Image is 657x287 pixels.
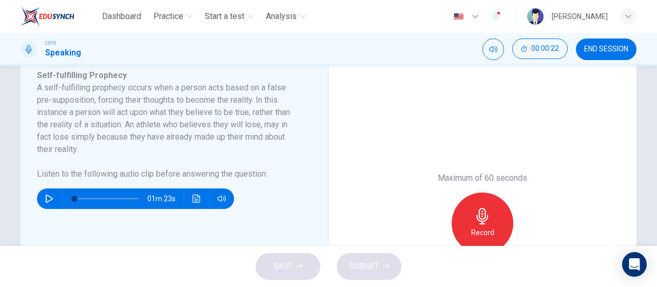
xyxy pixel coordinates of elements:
button: Dashboard [98,7,145,26]
button: Analysis [262,7,310,26]
div: Mute [482,39,504,60]
img: en [452,13,465,21]
h1: Speaking [45,47,81,59]
span: Start a test [205,10,244,23]
div: Open Intercom Messenger [622,252,647,277]
button: Practice [149,7,197,26]
span: 01m 23s [147,188,184,209]
h6: Listen to the following audio clip before answering the question : [37,168,299,180]
h6: A self-fulfilling prophecy occurs when a person acts based on a false pre-supposition, forcing th... [37,82,299,156]
button: Click to see the audio transcription [188,188,205,209]
span: END SESSION [584,45,628,53]
a: EduSynch logo [21,6,98,27]
button: Record [452,193,513,254]
h6: Maximum of 60 seconds [438,172,527,184]
div: [PERSON_NAME] [552,10,608,23]
div: Hide [512,39,568,60]
span: Dashboard [102,10,141,23]
span: Practice [153,10,183,23]
button: Start a test [201,7,258,26]
h6: Record [471,226,494,239]
span: CEFR [45,40,56,47]
span: 00:00:22 [531,45,559,53]
button: 00:00:22 [512,39,568,59]
img: EduSynch logo [21,6,74,27]
span: Analysis [266,10,297,23]
img: Profile picture [527,8,544,25]
button: END SESSION [576,39,636,60]
span: Self-fulfilling Prophecy [37,70,127,80]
